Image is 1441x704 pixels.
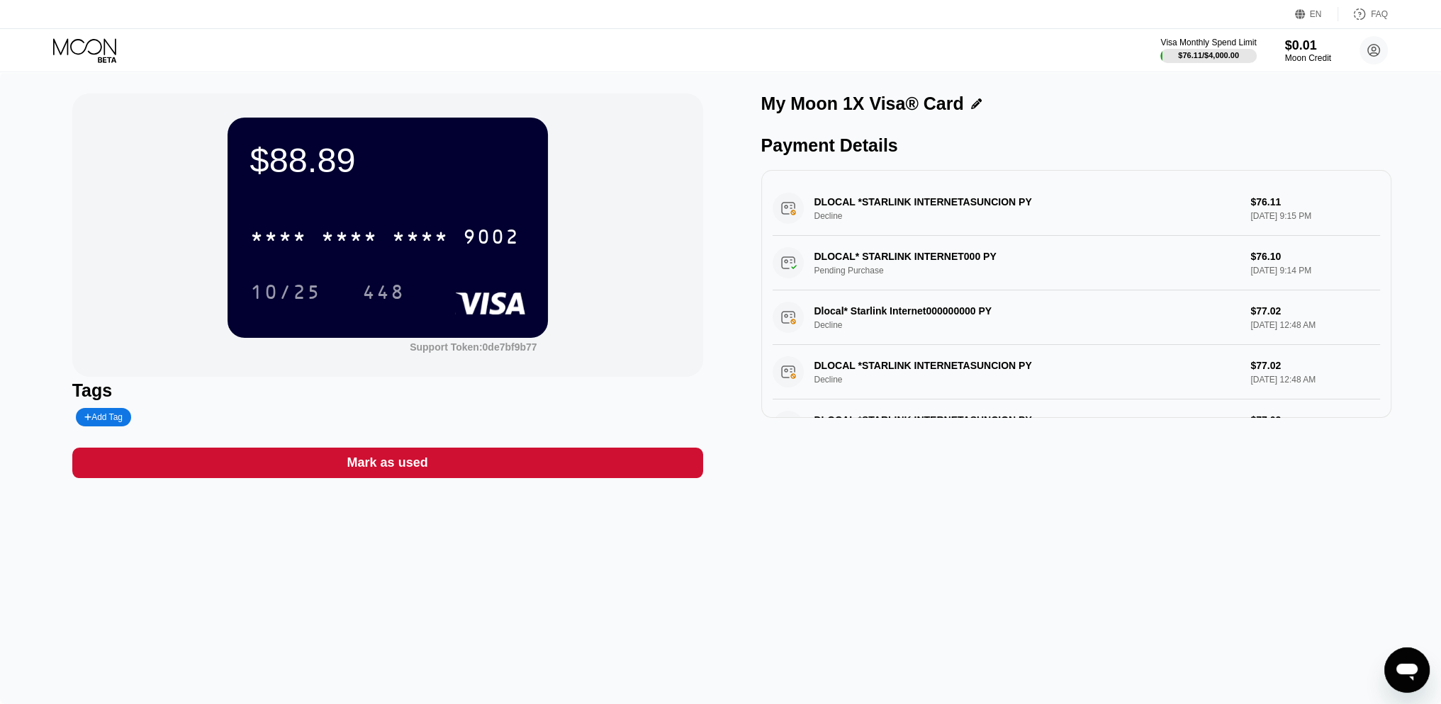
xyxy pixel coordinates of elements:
[1160,38,1256,63] div: Visa Monthly Spend Limit$76.11/$4,000.00
[250,140,525,180] div: $88.89
[84,412,123,422] div: Add Tag
[1310,9,1322,19] div: EN
[1295,7,1338,21] div: EN
[1371,9,1388,19] div: FAQ
[761,93,964,114] div: My Moon 1X Visa® Card
[1285,38,1331,63] div: $0.01Moon Credit
[1285,53,1331,63] div: Moon Credit
[1178,51,1239,59] div: $76.11 / $4,000.00
[410,341,537,353] div: Support Token:0de7bf9b77
[240,274,332,310] div: 10/25
[352,274,415,310] div: 448
[761,135,1392,156] div: Payment Details
[250,283,321,305] div: 10/25
[1285,38,1331,53] div: $0.01
[1160,38,1256,47] div: Visa Monthly Spend Limit
[362,283,405,305] div: 448
[463,227,520,250] div: 9002
[1384,647,1430,693] iframe: Button to launch messaging window
[347,455,428,471] div: Mark as used
[1338,7,1388,21] div: FAQ
[76,408,131,426] div: Add Tag
[72,380,703,401] div: Tags
[72,448,703,478] div: Mark as used
[410,341,537,353] div: Support Token: 0de7bf9b77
